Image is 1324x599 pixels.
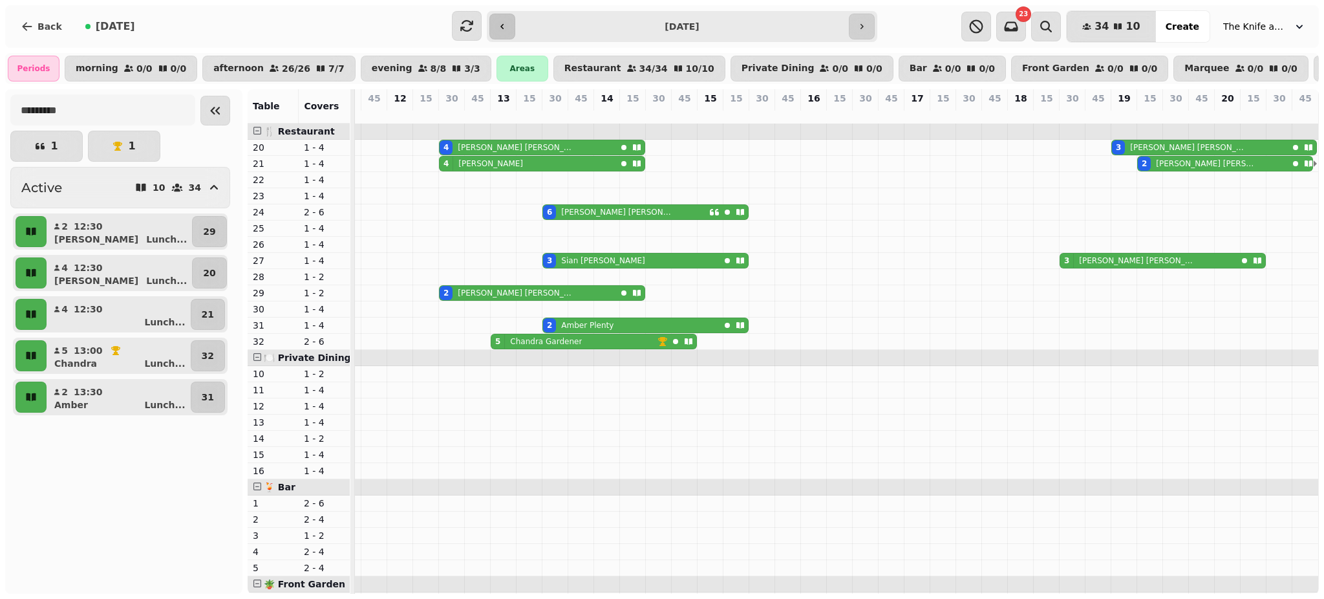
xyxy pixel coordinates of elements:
[964,107,974,120] p: 0
[253,173,294,186] p: 22
[264,353,351,363] span: 🍽️ Private Dining
[912,107,923,120] p: 0
[202,308,214,321] p: 21
[61,344,69,357] p: 5
[458,158,523,169] p: [PERSON_NAME]
[564,63,621,74] p: Restaurant
[561,207,672,217] p: [PERSON_NAME] [PERSON_NAME]
[202,56,356,82] button: afternoon26/267/7
[361,56,491,82] button: evening8/83/3
[253,222,294,235] p: 25
[282,64,310,73] p: 26 / 26
[304,416,345,429] p: 1 - 4
[203,267,215,279] p: 20
[1274,107,1285,120] p: 0
[1299,92,1311,105] p: 45
[1169,92,1182,105] p: 30
[88,131,160,162] button: 1
[49,299,188,330] button: 412:30Lunch...
[304,367,345,380] p: 1 - 2
[1300,107,1310,120] p: 0
[202,349,214,362] p: 32
[421,107,431,120] p: 0
[253,464,294,477] p: 16
[191,382,225,413] button: 31
[937,92,949,105] p: 15
[420,92,432,105] p: 15
[1156,158,1255,169] p: [PERSON_NAME] [PERSON_NAME]
[464,64,480,73] p: 3 / 3
[1064,256,1069,266] div: 3
[253,400,294,413] p: 12
[144,316,185,329] p: Lunch ...
[192,216,226,247] button: 29
[495,336,500,347] div: 5
[253,448,294,461] p: 15
[74,386,103,398] p: 13:30
[860,107,871,120] p: 0
[705,107,716,120] p: 0
[899,56,1006,82] button: Bar0/00/0
[1221,92,1233,105] p: 20
[1094,21,1109,32] span: 34
[510,336,582,347] p: Chandra Gardener
[1022,63,1089,74] p: Front Garden
[756,92,768,105] p: 30
[1247,92,1259,105] p: 15
[704,92,716,105] p: 15
[1195,92,1208,105] p: 45
[1019,11,1028,17] span: 23
[253,238,294,251] p: 26
[835,107,845,120] p: 0
[304,319,345,332] p: 1 - 4
[866,64,882,73] p: 0 / 0
[74,261,103,274] p: 12:30
[304,384,345,397] p: 1 - 4
[730,92,742,105] p: 15
[652,92,665,105] p: 30
[547,207,552,217] div: 6
[1144,92,1156,105] p: 15
[553,56,725,82] button: Restaurant34/3410/10
[74,220,103,233] p: 12:30
[253,367,294,380] p: 10
[1067,11,1156,42] button: 3410
[1093,107,1104,120] p: 0
[654,107,664,120] p: 0
[1223,20,1288,33] span: The Knife and [PERSON_NAME]
[886,107,897,120] p: 0
[1130,142,1248,153] p: [PERSON_NAME] [PERSON_NAME]
[859,92,871,105] p: 30
[10,167,230,208] button: Active1034
[253,206,294,219] p: 24
[10,11,72,42] button: Back
[1184,63,1229,74] p: Marquee
[74,303,103,316] p: 12:30
[146,233,187,246] p: Lunch ...
[678,92,690,105] p: 45
[202,391,214,404] p: 31
[74,344,103,357] p: 13:00
[191,340,225,371] button: 32
[1079,256,1197,266] p: [PERSON_NAME] [PERSON_NAME]
[1014,92,1027,105] p: 18
[1273,92,1285,105] p: 30
[50,141,58,151] p: 1
[153,183,165,192] p: 10
[304,190,345,202] p: 1 - 4
[447,107,457,120] p: 10
[431,64,447,73] p: 8 / 8
[304,287,345,299] p: 1 - 2
[395,107,405,120] p: 0
[304,464,345,477] p: 1 - 4
[54,398,88,411] p: Amber
[576,107,586,120] p: 0
[213,63,264,74] p: afternoon
[639,64,668,73] p: 34 / 34
[1041,107,1052,120] p: 0
[304,222,345,235] p: 1 - 4
[757,107,767,120] p: 0
[1197,107,1207,120] p: 0
[990,107,1000,120] p: 0
[1118,92,1130,105] p: 19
